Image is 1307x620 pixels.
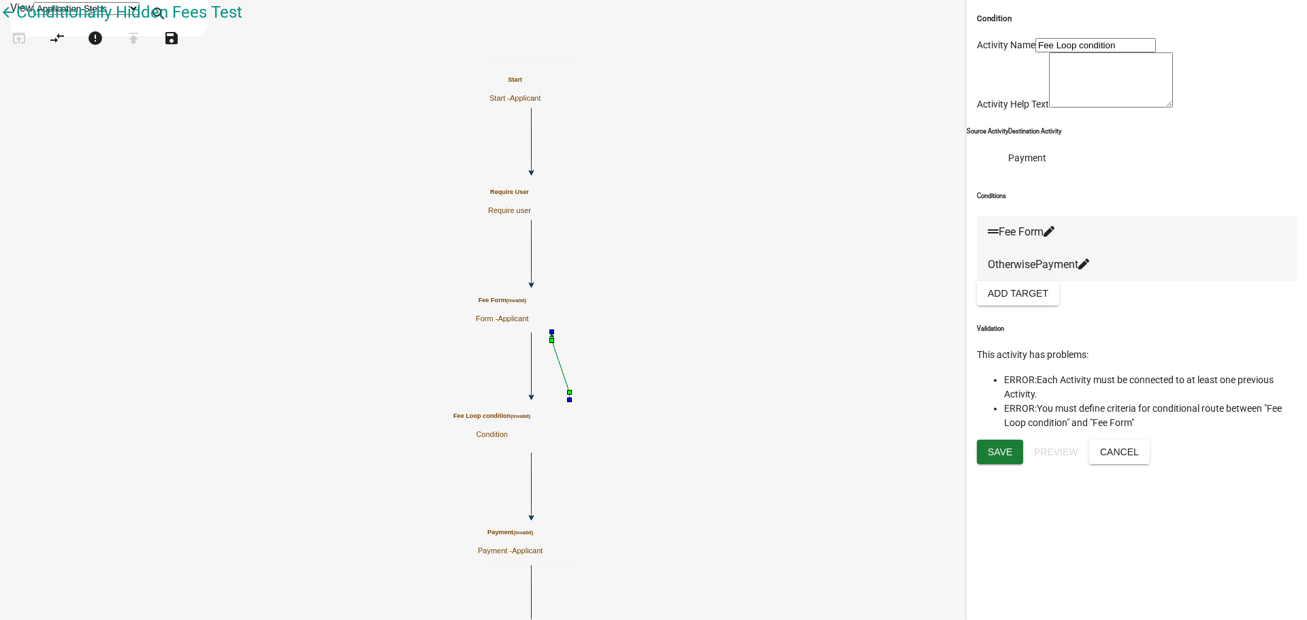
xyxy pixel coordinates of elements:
[125,30,142,49] i: publish
[977,191,1297,201] h6: Conditions
[1004,403,1282,428] span: You must define criteria for conditional route between "Fee Loop condition" and "Fee Form"
[988,257,1286,273] div: Otherwise
[1035,258,1078,271] span: Payment
[1004,374,1274,399] span: Each Activity must be connected to at least one previous Activity.
[1008,151,1061,165] p: Payment
[163,30,180,49] i: save
[977,281,1059,306] button: Add Target
[977,324,1297,333] h6: Validation
[1004,374,1037,385] span: ERROR:
[967,127,1008,136] h6: Source Activity
[1023,440,1089,464] button: Preview
[977,440,1023,464] button: Save
[38,25,76,54] button: Auto Layout
[1004,403,1037,414] span: ERROR:
[152,25,191,54] button: Save
[977,348,1297,362] p: This activity has problems:
[114,25,152,54] button: Publish
[988,446,1012,457] span: Save
[977,39,1035,50] label: Activity Name
[977,13,1297,25] h5: Condition
[11,30,27,49] i: open_in_browser
[49,30,65,49] i: compare_arrows
[1089,440,1150,464] button: Cancel
[87,30,103,49] i: error
[1008,127,1061,136] h6: Destination Activity
[988,224,1286,240] div: Fee Form
[977,99,1049,110] label: Activity Help Text
[76,25,114,54] button: 3 problems in this workflow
